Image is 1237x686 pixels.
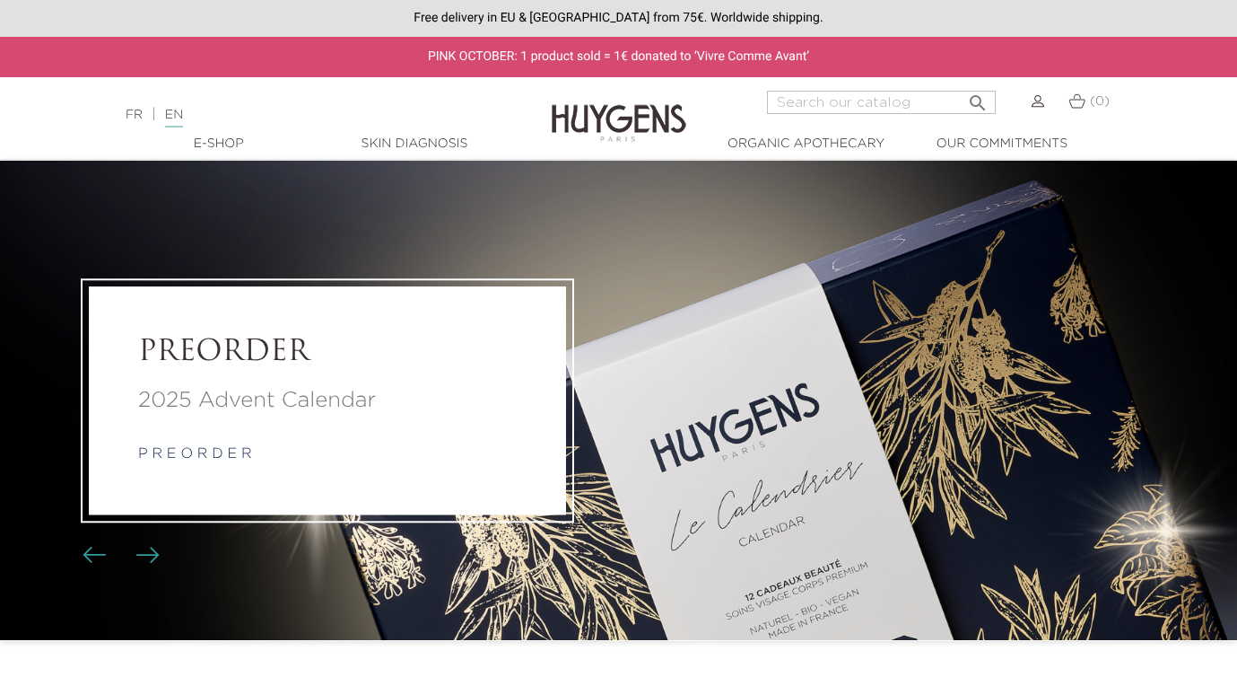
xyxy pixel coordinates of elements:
a: Organic Apothecary [717,135,896,154]
a: p r e o r d e r [138,447,252,462]
a: EN [165,109,183,128]
a: Our commitments [912,135,1092,154]
div: | [117,104,502,126]
div: Carousel buttons [90,542,148,569]
a: FR [126,109,143,121]
a: Skin Diagnosis [325,135,504,154]
i:  [967,87,989,109]
img: Huygens [552,75,686,145]
span: (0) [1090,95,1110,108]
a: E-Shop [129,135,309,154]
input: Search [767,91,996,114]
a: 2025 Advent Calendar [138,384,517,417]
button:  [962,85,994,110]
a: PREORDER [138,337,517,371]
